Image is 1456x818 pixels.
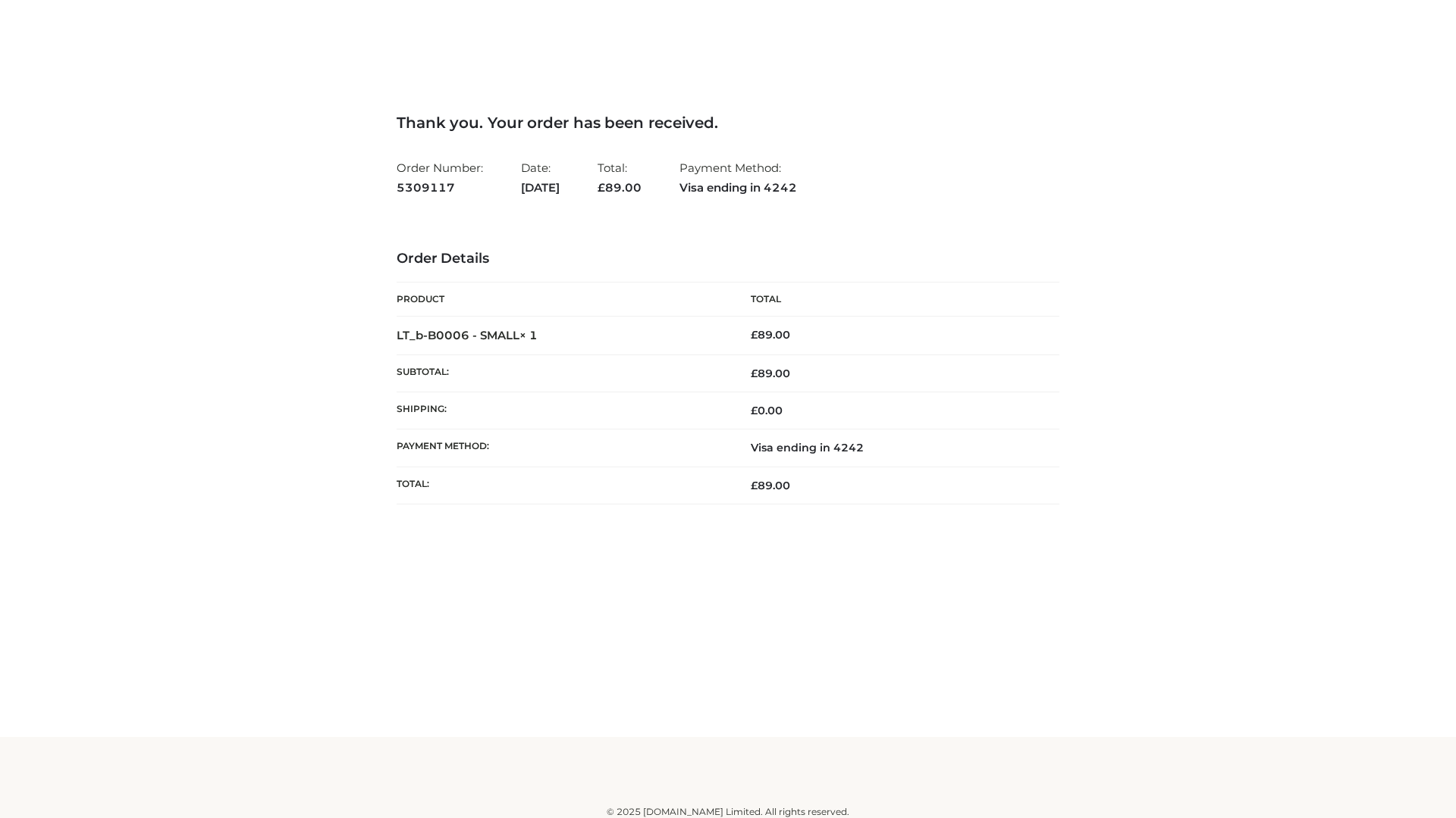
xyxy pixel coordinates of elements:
span: £ [751,479,758,492]
th: Product [397,283,728,317]
li: Total: [598,155,642,201]
h3: Order Details [397,251,1059,267]
th: Payment method: [397,429,728,467]
strong: Visa ending in 4242 [679,178,797,198]
th: Subtotal: [397,354,728,392]
span: £ [751,328,758,342]
span: 89.00 [751,367,790,380]
span: 89.00 [598,180,642,195]
span: 89.00 [751,479,790,492]
th: Total: [397,467,728,504]
li: Date: [521,155,560,201]
strong: [DATE] [521,178,560,198]
strong: × 1 [519,328,538,342]
li: Payment Method: [679,155,797,201]
li: Order Number: [397,155,483,201]
bdi: 89.00 [751,328,790,342]
span: £ [751,367,758,380]
h3: Thank you. Your order has been received. [397,114,1059,132]
strong: LT_b-B0006 - SMALL [397,328,538,342]
span: £ [598,180,605,195]
bdi: 0.00 [751,404,783,417]
span: £ [751,404,758,417]
th: Total [728,283,1059,317]
th: Shipping: [397,392,728,429]
td: Visa ending in 4242 [728,429,1059,467]
strong: 5309117 [397,178,483,198]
